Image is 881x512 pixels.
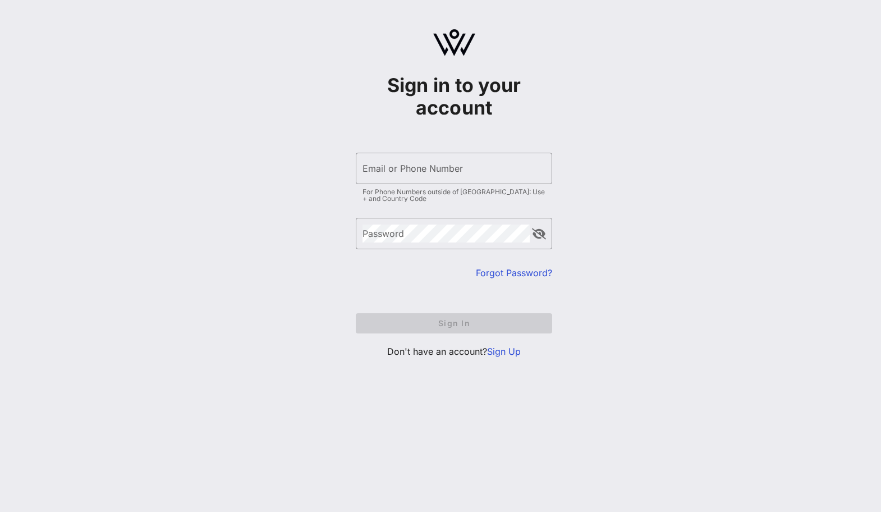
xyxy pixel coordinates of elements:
a: Sign Up [487,346,521,357]
h1: Sign in to your account [356,74,552,119]
div: For Phone Numbers outside of [GEOGRAPHIC_DATA]: Use + and Country Code [363,189,545,202]
p: Don't have an account? [356,345,552,358]
img: logo.svg [433,29,475,56]
a: Forgot Password? [476,267,552,278]
button: append icon [532,228,546,240]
